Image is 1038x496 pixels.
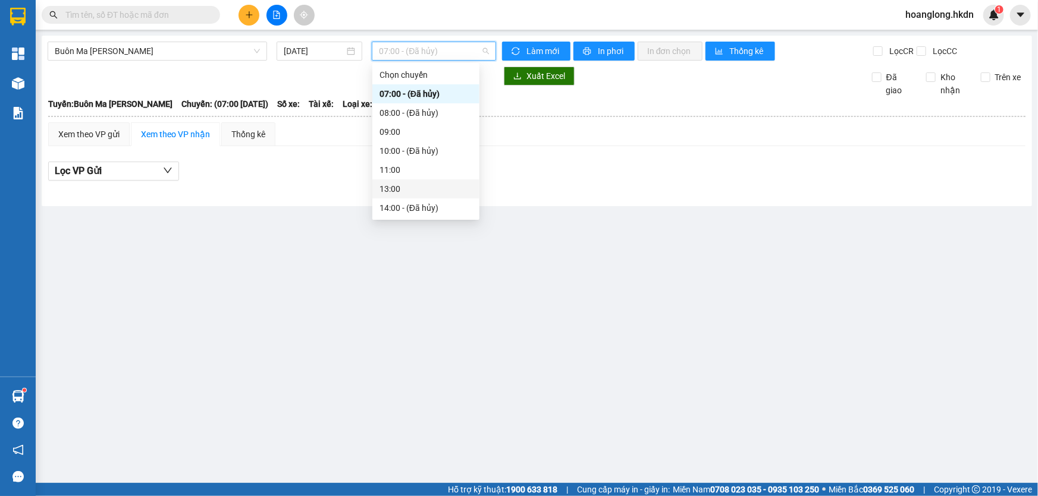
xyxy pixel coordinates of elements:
strong: 0369 525 060 [863,485,914,494]
span: copyright [972,485,980,494]
sup: 1 [23,388,26,392]
button: caret-down [1010,5,1031,26]
span: Số xe: [277,97,300,110]
strong: 1900 633 818 [506,485,557,494]
span: Buôn Ma Thuột - Đak Mil [55,42,260,60]
span: printer [583,47,593,56]
div: 08:00 - (Đã hủy) [380,106,472,119]
span: 1 [997,5,1001,14]
span: Chuyến: (07:00 [DATE]) [181,97,268,110]
span: caret-down [1015,10,1026,20]
button: aim [294,5,315,26]
span: Loại xe: [343,97,372,110]
span: Tài xế: [309,97,334,110]
span: Lọc CC [928,45,959,58]
div: Xem theo VP gửi [58,128,120,141]
span: Lọc CR [885,45,915,58]
span: bar-chart [715,47,725,56]
img: logo-vxr [10,8,26,26]
button: downloadXuất Excel [504,67,575,86]
img: warehouse-icon [12,390,24,403]
span: message [12,471,24,482]
button: Lọc VP Gửi [48,162,179,181]
div: Chọn chuyến [372,65,479,84]
button: file-add [266,5,287,26]
span: Hỗ trợ kỹ thuật: [448,483,557,496]
span: Thống kê [730,45,766,58]
span: Cung cấp máy in - giấy in: [577,483,670,496]
img: warehouse-icon [12,77,24,90]
span: ⚪️ [822,487,826,492]
div: Thống kê [231,128,265,141]
img: solution-icon [12,107,24,119]
span: | [566,483,568,496]
span: question-circle [12,418,24,429]
img: icon-new-feature [989,10,999,20]
span: Kho nhận [936,71,971,97]
span: Trên xe [990,71,1026,84]
span: | [923,483,925,496]
button: plus [239,5,259,26]
span: search [49,11,58,19]
b: Tuyến: Buôn Ma [PERSON_NAME] [48,99,173,109]
div: 11:00 [380,163,472,176]
sup: 1 [995,5,1003,14]
button: printerIn phơi [573,42,635,61]
div: 09:00 [380,125,472,138]
input: Tìm tên, số ĐT hoặc mã đơn [65,8,206,21]
span: down [163,166,173,175]
div: 10:00 - (Đã hủy) [380,144,472,157]
span: sync [512,47,522,56]
div: 14:00 - (Đã hủy) [380,201,472,214]
span: notification [12,444,24,456]
span: Lọc VP Gửi [55,163,102,178]
span: hoanglong.hkdn [896,7,983,22]
button: In đơn chọn [638,42,703,61]
div: Chọn chuyến [380,68,472,81]
span: Đã giao [882,71,917,97]
strong: 0708 023 035 - 0935 103 250 [710,485,819,494]
span: aim [300,11,308,19]
span: Miền Nam [673,483,819,496]
span: Làm mới [526,45,561,58]
span: In phơi [598,45,625,58]
img: dashboard-icon [12,48,24,60]
span: 07:00 - (Đã hủy) [379,42,489,60]
div: 07:00 - (Đã hủy) [380,87,472,100]
button: syncLàm mới [502,42,570,61]
button: bar-chartThống kê [705,42,775,61]
div: Xem theo VP nhận [141,128,210,141]
span: Miền Bắc [829,483,914,496]
span: file-add [272,11,281,19]
span: plus [245,11,253,19]
input: 12/08/2025 [284,45,344,58]
div: 13:00 [380,182,472,195]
